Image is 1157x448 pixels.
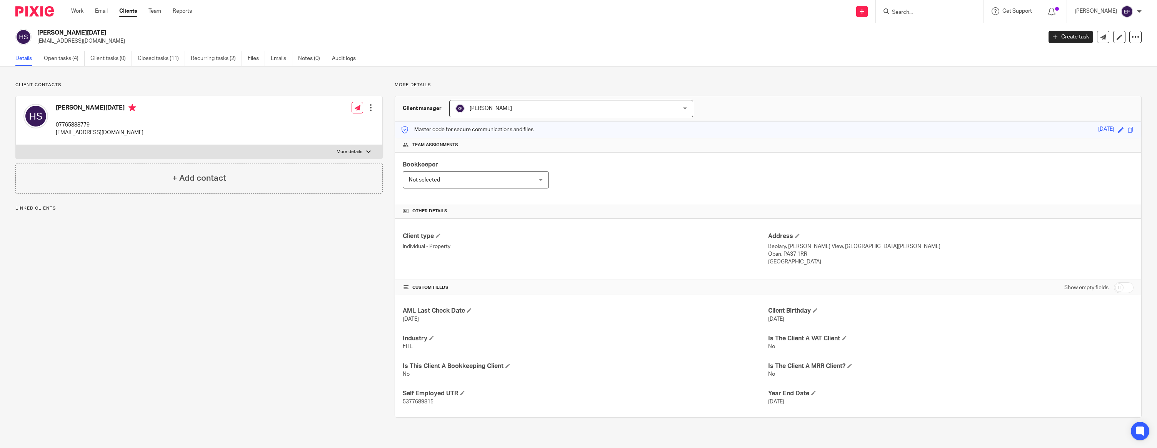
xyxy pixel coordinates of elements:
span: FHL [403,344,413,349]
h4: CUSTOM FIELDS [403,285,768,291]
img: svg%3E [1121,5,1133,18]
p: [GEOGRAPHIC_DATA] [768,258,1134,266]
h4: + Add contact [172,172,226,184]
a: Files [248,51,265,66]
span: [DATE] [403,316,419,322]
input: Search [891,9,960,16]
span: Bookkeeper [403,162,438,168]
img: svg%3E [455,104,465,113]
a: Email [95,7,108,15]
img: svg%3E [23,104,48,128]
h4: Is The Client A VAT Client [768,335,1134,343]
p: Individual - Property [403,243,768,250]
a: Work [71,7,83,15]
h4: [PERSON_NAME][DATE] [56,104,143,113]
h4: Is The Client A MRR Client? [768,362,1134,370]
span: 5377689815 [403,399,433,405]
p: 07765888779 [56,121,143,129]
p: More details [337,149,362,155]
h4: Client type [403,232,768,240]
a: Notes (0) [298,51,326,66]
h4: Is This Client A Bookkeeping Client [403,362,768,370]
h4: Client Birthday [768,307,1134,315]
img: Pixie [15,6,54,17]
span: [PERSON_NAME] [470,106,512,111]
span: Other details [412,208,447,214]
a: Recurring tasks (2) [191,51,242,66]
a: Emails [271,51,292,66]
span: Not selected [409,177,440,183]
i: Primary [128,104,136,112]
span: Team assignments [412,142,458,148]
a: Open tasks (4) [44,51,85,66]
h2: [PERSON_NAME][DATE] [37,29,837,37]
h3: Client manager [403,105,442,112]
span: [DATE] [768,399,784,405]
a: Create task [1049,31,1093,43]
p: Oban, PA37 1RR [768,250,1134,258]
a: Details [15,51,38,66]
div: [DATE] [1098,125,1114,134]
h4: Year End Date [768,390,1134,398]
p: Beolary, [PERSON_NAME] View, [GEOGRAPHIC_DATA][PERSON_NAME] [768,243,1134,250]
h4: Industry [403,335,768,343]
a: Clients [119,7,137,15]
span: No [768,371,775,377]
p: Master code for secure communications and files [401,126,533,133]
img: svg%3E [15,29,32,45]
span: Get Support [1002,8,1032,14]
p: [EMAIL_ADDRESS][DOMAIN_NAME] [56,129,143,137]
p: [EMAIL_ADDRESS][DOMAIN_NAME] [37,37,1037,45]
span: No [768,344,775,349]
a: Reports [173,7,192,15]
p: [PERSON_NAME] [1075,7,1117,15]
p: More details [395,82,1142,88]
p: Linked clients [15,205,383,212]
h4: AML Last Check Date [403,307,768,315]
h4: Address [768,232,1134,240]
label: Show empty fields [1064,284,1109,291]
span: No [403,371,410,377]
a: Client tasks (0) [90,51,132,66]
a: Closed tasks (11) [138,51,185,66]
span: [DATE] [768,316,784,322]
a: Team [148,7,161,15]
h4: Self Employed UTR [403,390,768,398]
p: Client contacts [15,82,383,88]
a: Audit logs [332,51,362,66]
